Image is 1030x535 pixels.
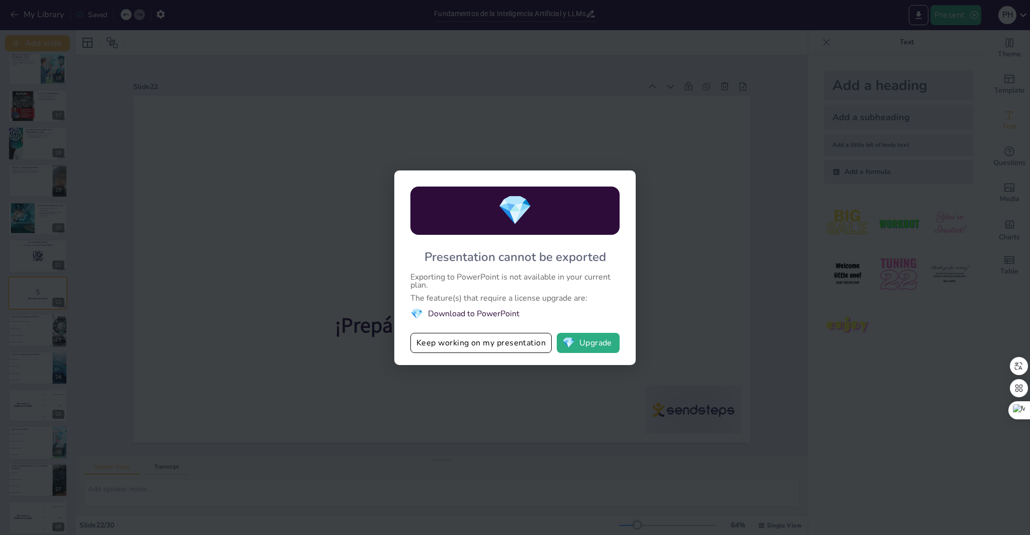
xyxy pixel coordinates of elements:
span: diamond [497,191,533,230]
button: Keep working on my presentation [410,333,552,353]
div: Exporting to PowerPoint is not available in your current plan. [410,273,620,289]
li: Download to PowerPoint [410,307,620,321]
button: diamondUpgrade [557,333,620,353]
div: Presentation cannot be exported [424,249,606,265]
div: The feature(s) that require a license upgrade are: [410,294,620,302]
span: diamond [410,307,423,321]
span: diamond [562,338,575,348]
